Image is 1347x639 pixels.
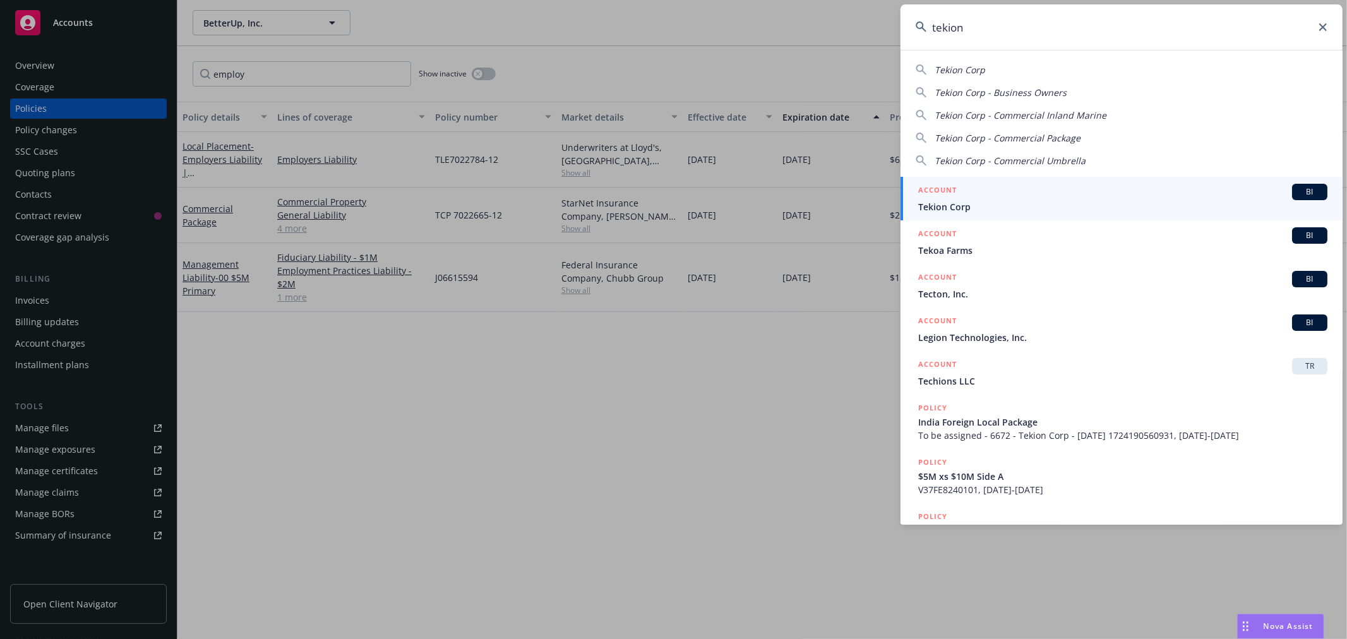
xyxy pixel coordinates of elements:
[918,524,1327,537] span: Tekion Corp - Workers' Compensation
[1297,273,1322,285] span: BI
[935,155,1086,167] span: Tekion Corp - Commercial Umbrella
[918,331,1327,344] span: Legion Technologies, Inc.
[901,4,1343,50] input: Search...
[1297,186,1322,198] span: BI
[901,177,1343,220] a: ACCOUNTBITekion Corp
[935,109,1106,121] span: Tekion Corp - Commercial Inland Marine
[935,87,1067,99] span: Tekion Corp - Business Owners
[901,351,1343,395] a: ACCOUNTTRTechions LLC
[935,132,1081,144] span: Tekion Corp - Commercial Package
[1237,614,1324,639] button: Nova Assist
[918,374,1327,388] span: Techions LLC
[901,395,1343,449] a: POLICYIndia Foreign Local PackageTo be assigned - 6672 - Tekion Corp - [DATE] 1724190560931, [DAT...
[918,314,957,330] h5: ACCOUNT
[918,402,947,414] h5: POLICY
[918,456,947,469] h5: POLICY
[901,449,1343,503] a: POLICY$5M xs $10M Side AV37FE8240101, [DATE]-[DATE]
[918,429,1327,442] span: To be assigned - 6672 - Tekion Corp - [DATE] 1724190560931, [DATE]-[DATE]
[918,483,1327,496] span: V37FE8240101, [DATE]-[DATE]
[918,470,1327,483] span: $5M xs $10M Side A
[918,415,1327,429] span: India Foreign Local Package
[918,227,957,242] h5: ACCOUNT
[918,184,957,199] h5: ACCOUNT
[918,271,957,286] h5: ACCOUNT
[901,264,1343,308] a: ACCOUNTBITecton, Inc.
[1297,230,1322,241] span: BI
[901,220,1343,264] a: ACCOUNTBITekoa Farms
[918,200,1327,213] span: Tekion Corp
[901,308,1343,351] a: ACCOUNTBILegion Technologies, Inc.
[918,358,957,373] h5: ACCOUNT
[918,510,947,523] h5: POLICY
[1297,317,1322,328] span: BI
[1264,621,1314,631] span: Nova Assist
[1297,361,1322,372] span: TR
[935,64,985,76] span: Tekion Corp
[918,244,1327,257] span: Tekoa Farms
[1238,614,1254,638] div: Drag to move
[918,287,1327,301] span: Tecton, Inc.
[901,503,1343,558] a: POLICYTekion Corp - Workers' Compensation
